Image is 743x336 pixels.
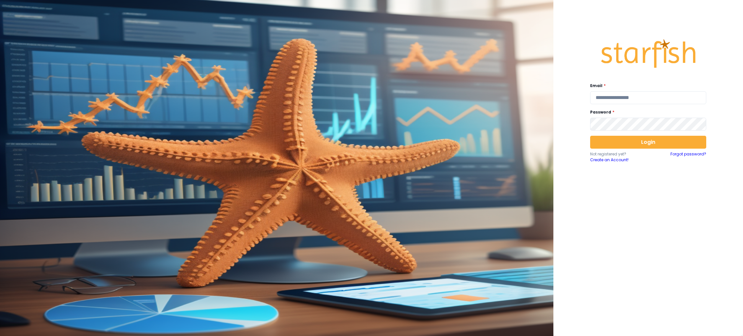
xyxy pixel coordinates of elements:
[590,151,648,157] p: Not registered yet?
[600,33,697,74] img: Logo.42cb71d561138c82c4ab.png
[590,136,706,149] button: Login
[670,151,706,163] a: Forgot password?
[590,109,702,115] label: Password
[590,157,648,163] a: Create an Account!
[590,83,702,89] label: Email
